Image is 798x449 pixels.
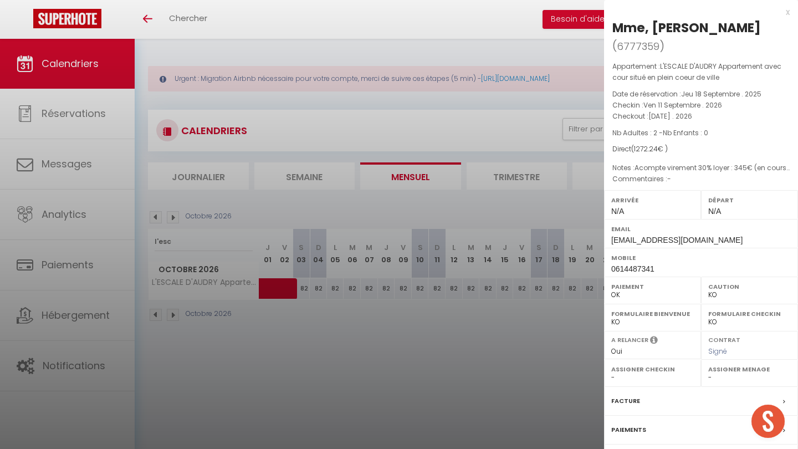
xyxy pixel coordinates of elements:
[643,100,722,110] span: Ven 11 Septembre . 2026
[612,62,781,82] span: L'ESCALE D'AUDRY Appartement avec cour situé en plein coeur de ville
[611,364,694,375] label: Assigner Checkin
[667,174,671,183] span: -
[611,335,648,345] label: A relancer
[611,424,646,436] label: Paiements
[650,335,658,348] i: Sélectionner OUI si vous souhaiter envoyer les séquences de messages post-checkout
[708,346,727,356] span: Signé
[611,308,694,319] label: Formulaire Bienvenue
[708,308,791,319] label: Formulaire Checkin
[612,61,790,83] p: Appartement :
[611,264,654,273] span: 0614487341
[708,195,791,206] label: Départ
[751,405,785,438] div: Ouvrir le chat
[612,162,790,174] p: Notes :
[681,89,761,99] span: Jeu 18 Septembre . 2025
[708,281,791,292] label: Caution
[611,395,640,407] label: Facture
[708,207,721,216] span: N/A
[612,89,790,100] p: Date de réservation :
[617,39,659,53] span: 6777359
[611,195,694,206] label: Arrivée
[612,144,790,155] div: Direct
[611,281,694,292] label: Paiement
[663,128,708,137] span: Nb Enfants : 0
[612,38,664,54] span: ( )
[611,252,791,263] label: Mobile
[611,207,624,216] span: N/A
[612,111,790,122] p: Checkout :
[612,128,708,137] span: Nb Adultes : 2 -
[611,223,791,234] label: Email
[612,19,761,37] div: Mme, [PERSON_NAME]
[708,335,740,343] label: Contrat
[604,6,790,19] div: x
[612,174,790,185] p: Commentaires :
[631,144,668,154] span: ( € )
[708,364,791,375] label: Assigner Menage
[612,100,790,111] p: Checkin :
[634,144,658,154] span: 1272.24
[648,111,692,121] span: [DATE] . 2026
[611,236,743,244] span: [EMAIL_ADDRESS][DOMAIN_NAME]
